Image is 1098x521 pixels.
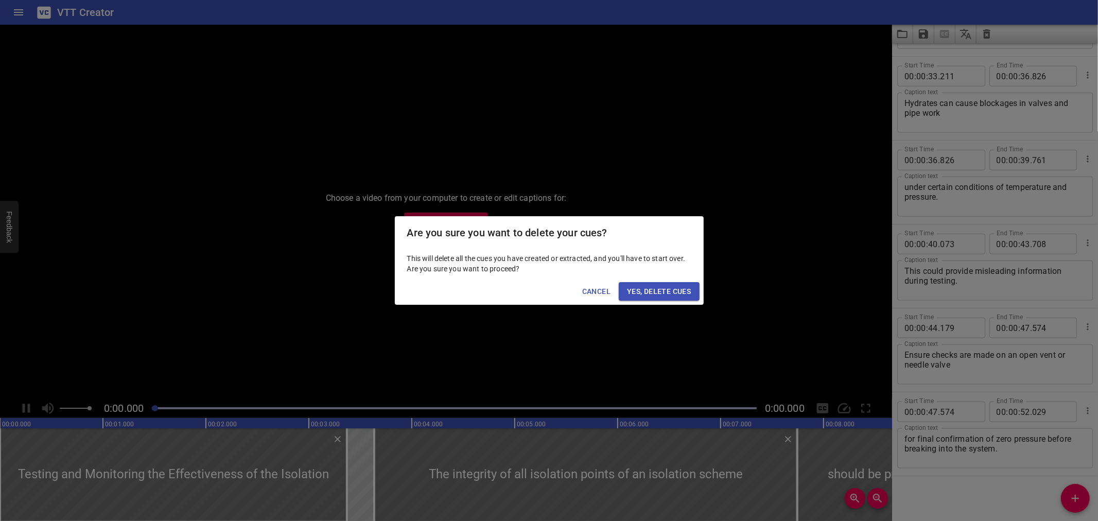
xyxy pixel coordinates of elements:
[407,224,691,241] h2: Are you sure you want to delete your cues?
[578,282,615,301] button: Cancel
[395,249,704,278] div: This will delete all the cues you have created or extracted, and you'll have to start over. Are y...
[619,282,699,301] button: Yes, Delete Cues
[627,285,691,298] span: Yes, Delete Cues
[582,285,611,298] span: Cancel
